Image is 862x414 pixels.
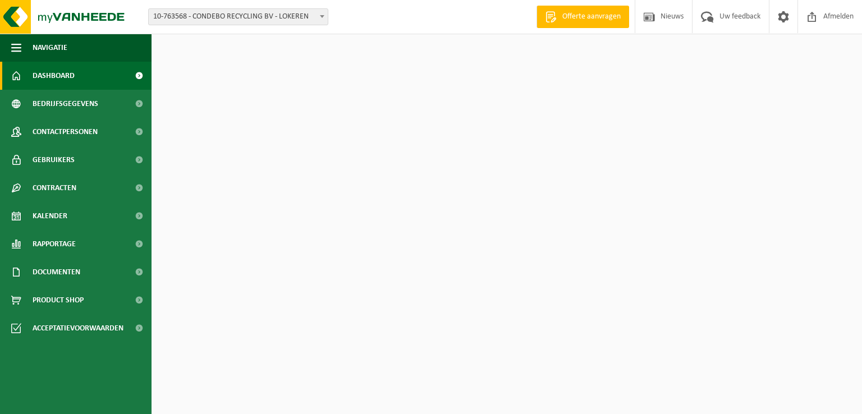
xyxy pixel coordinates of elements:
span: Contactpersonen [33,118,98,146]
span: 10-763568 - CONDEBO RECYCLING BV - LOKEREN [149,9,328,25]
span: Dashboard [33,62,75,90]
span: Bedrijfsgegevens [33,90,98,118]
a: Offerte aanvragen [537,6,629,28]
span: Documenten [33,258,80,286]
span: Acceptatievoorwaarden [33,314,123,342]
span: Gebruikers [33,146,75,174]
span: 10-763568 - CONDEBO RECYCLING BV - LOKEREN [148,8,328,25]
span: Offerte aanvragen [560,11,623,22]
span: Rapportage [33,230,76,258]
span: Contracten [33,174,76,202]
span: Navigatie [33,34,67,62]
span: Kalender [33,202,67,230]
span: Product Shop [33,286,84,314]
